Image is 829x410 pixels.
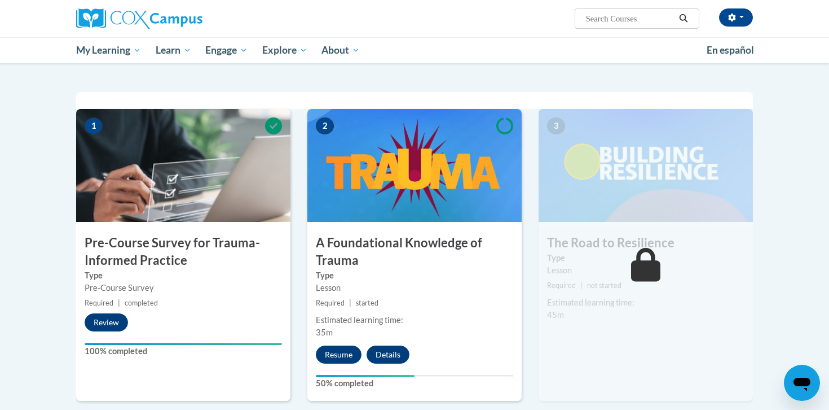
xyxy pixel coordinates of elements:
button: Review [85,313,128,332]
div: Pre-Course Survey [85,282,282,294]
a: Explore [255,37,315,63]
iframe: Button to launch messaging window [784,365,820,401]
span: Engage [205,43,248,57]
div: Estimated learning time: [316,314,513,326]
button: Search [675,12,692,25]
img: Course Image [539,109,753,222]
span: | [349,299,351,307]
span: Required [85,299,113,307]
label: Type [547,252,744,264]
div: Lesson [316,282,513,294]
div: Estimated learning time: [547,296,744,309]
a: About [315,37,368,63]
button: Details [367,346,409,364]
button: Resume [316,346,361,364]
span: 2 [316,117,334,134]
img: Course Image [307,109,522,222]
img: Course Image [76,109,290,222]
span: 1 [85,117,103,134]
span: About [321,43,360,57]
span: My Learning [76,43,141,57]
button: Account Settings [719,8,753,27]
div: Your progress [316,375,414,377]
span: 45m [547,310,564,320]
div: Your progress [85,343,282,345]
span: Explore [262,43,307,57]
span: 35m [316,328,333,337]
a: Engage [198,37,255,63]
span: Required [316,299,345,307]
h3: Pre-Course Survey for Trauma-Informed Practice [76,234,290,269]
div: Main menu [59,37,770,63]
span: started [356,299,378,307]
span: Required [547,281,576,290]
input: Search Courses [585,12,675,25]
a: Cox Campus [76,8,290,29]
span: | [118,299,120,307]
label: Type [85,269,282,282]
label: 100% completed [85,345,282,357]
div: Lesson [547,264,744,277]
label: 50% completed [316,377,513,390]
label: Type [316,269,513,282]
a: Learn [148,37,199,63]
a: My Learning [69,37,148,63]
h3: A Foundational Knowledge of Trauma [307,234,522,269]
h3: The Road to Resilience [539,234,753,252]
span: 3 [547,117,565,134]
a: En español [699,38,761,62]
span: | [580,281,583,290]
span: Learn [156,43,191,57]
img: Cox Campus [76,8,202,29]
span: En español [707,44,754,56]
span: not started [587,281,621,290]
span: completed [125,299,158,307]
